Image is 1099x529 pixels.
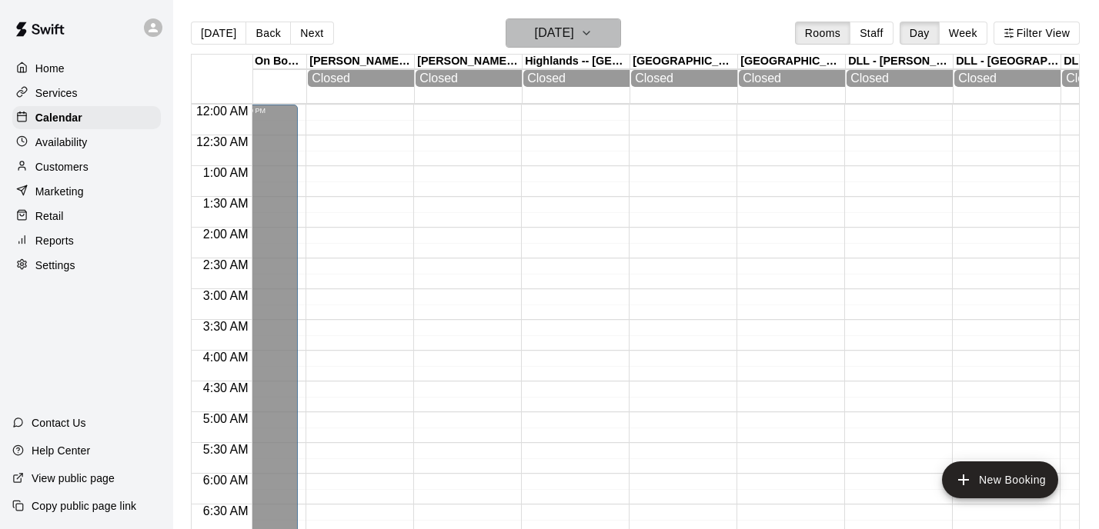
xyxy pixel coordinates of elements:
[192,105,252,118] span: 12:00 AM
[535,22,574,44] h6: [DATE]
[199,412,252,425] span: 5:00 AM
[12,229,161,252] a: Reports
[12,57,161,80] a: Home
[199,228,252,241] span: 2:00 AM
[954,55,1061,69] div: DLL - [GEOGRAPHIC_DATA] ([STREET_ADDRESS][PERSON_NAME])
[32,471,115,486] p: View public page
[900,22,940,45] button: Day
[35,233,74,248] p: Reports
[942,461,1058,498] button: add
[290,22,333,45] button: Next
[850,72,949,85] div: Closed
[12,131,161,154] a: Availability
[307,55,415,69] div: [PERSON_NAME] - Fusion Training Centre 1
[12,106,161,129] a: Calendar
[199,504,252,517] span: 6:30 AM
[12,82,161,105] a: Services
[523,55,630,69] div: Highlands -- [GEOGRAPHIC_DATA]
[199,381,252,394] span: 4:30 AM
[199,197,252,210] span: 1:30 AM
[191,22,246,45] button: [DATE]
[35,61,65,76] p: Home
[795,22,850,45] button: Rooms
[199,320,252,333] span: 3:30 AM
[846,55,954,69] div: DLL - [PERSON_NAME][GEOGRAPHIC_DATA] ([STREET_ADDRESS][PERSON_NAME])
[32,498,136,514] p: Copy public page link
[527,72,626,85] div: Closed
[199,55,307,69] div: The Cage On Boundary 2 -- [STREET_ADDRESS] ([PERSON_NAME] & [PERSON_NAME]), [GEOGRAPHIC_DATA]
[958,72,1057,85] div: Closed
[199,443,252,456] span: 5:30 AM
[630,55,738,69] div: [GEOGRAPHIC_DATA] [STREET_ADDRESS]
[635,72,733,85] div: Closed
[419,72,518,85] div: Closed
[12,254,161,277] a: Settings
[32,415,86,431] p: Contact Us
[506,18,621,48] button: [DATE]
[199,474,252,487] span: 6:00 AM
[738,55,846,69] div: [GEOGRAPHIC_DATA] 2 -- [STREET_ADDRESS]
[199,289,252,302] span: 3:00 AM
[35,110,82,125] p: Calendar
[35,208,64,224] p: Retail
[192,135,252,148] span: 12:30 AM
[12,180,161,203] a: Marketing
[312,72,410,85] div: Closed
[743,72,841,85] div: Closed
[994,22,1080,45] button: Filter View
[35,159,89,175] p: Customers
[939,22,987,45] button: Week
[199,351,252,364] span: 4:00 AM
[35,258,75,273] p: Settings
[12,205,161,228] a: Retail
[35,135,88,150] p: Availability
[850,22,894,45] button: Staff
[35,85,78,101] p: Services
[415,55,523,69] div: [PERSON_NAME] - Fusion Training Centre 2
[246,22,291,45] button: Back
[12,155,161,178] a: Customers
[35,184,84,199] p: Marketing
[199,258,252,271] span: 2:30 AM
[199,166,252,179] span: 1:00 AM
[32,443,90,458] p: Help Center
